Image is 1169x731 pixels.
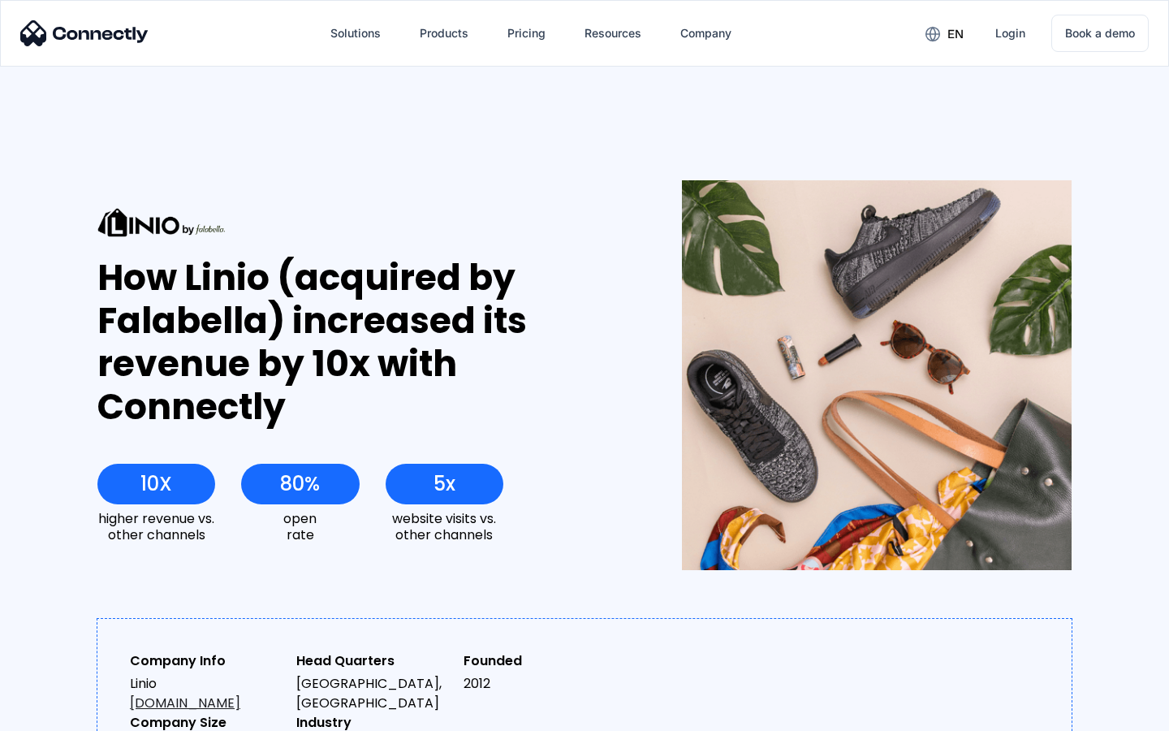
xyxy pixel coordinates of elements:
div: 10X [140,473,172,495]
div: en [947,23,964,45]
img: Connectly Logo [20,20,149,46]
div: Founded [464,651,617,671]
div: Solutions [330,22,381,45]
div: Login [995,22,1025,45]
div: open rate [241,511,359,542]
div: higher revenue vs. other channels [97,511,215,542]
div: Company Info [130,651,283,671]
div: Head Quarters [296,651,450,671]
div: Linio [130,674,283,713]
a: Book a demo [1051,15,1149,52]
div: 80% [280,473,320,495]
div: Pricing [507,22,546,45]
div: [GEOGRAPHIC_DATA], [GEOGRAPHIC_DATA] [296,674,450,713]
div: 5x [434,473,455,495]
div: 2012 [464,674,617,694]
a: Pricing [494,14,559,53]
div: How Linio (acquired by Falabella) increased its revenue by 10x with Connectly [97,257,623,428]
div: website visits vs. other channels [386,511,503,542]
div: Products [420,22,468,45]
div: Resources [584,22,641,45]
div: Company [680,22,731,45]
a: Login [982,14,1038,53]
a: [DOMAIN_NAME] [130,694,240,712]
